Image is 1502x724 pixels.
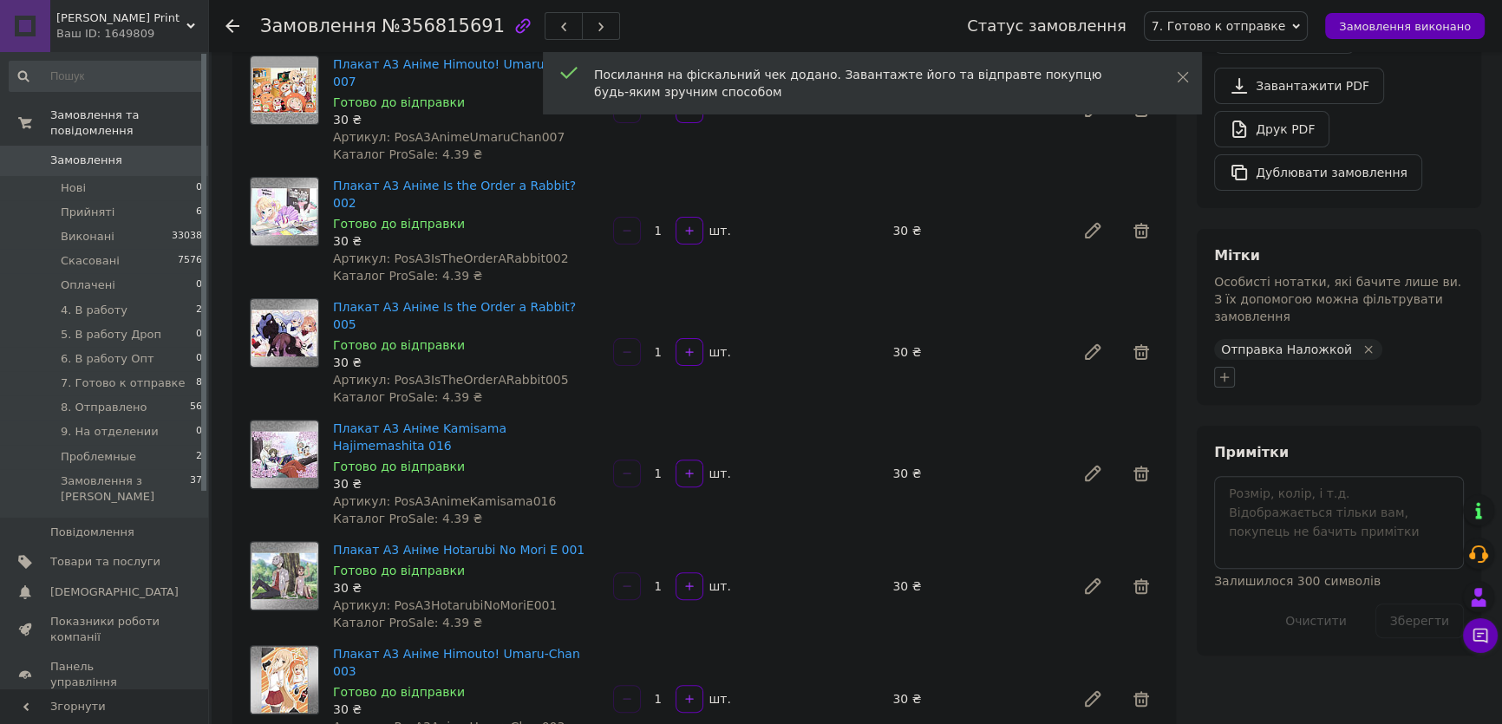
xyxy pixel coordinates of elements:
span: 7. Готово к отправке [61,375,185,391]
img: Плакат А3 Аніме Is the Order a Rabbit? 005 [251,299,318,367]
span: Готово до відправки [333,338,465,352]
div: 30 ₴ [333,475,599,492]
div: 30 ₴ [885,340,1068,364]
span: Отправка Наложкой [1221,342,1352,356]
div: шт. [705,577,733,595]
div: 30 ₴ [885,219,1068,243]
span: 6. В работу Опт [61,351,153,367]
span: Каталог ProSale: 4.39 ₴ [333,512,482,525]
div: Статус замовлення [967,17,1126,35]
span: Проблемные [61,449,136,465]
a: Плакат A3 Аніме Himouto! Umaru-Chan 007 [333,57,580,88]
span: Замовлення та повідомлення [50,108,208,139]
span: Оплачені [61,277,115,293]
span: Видалити [1124,213,1159,248]
span: 37 [190,473,202,505]
span: Каталог ProSale: 4.39 ₴ [333,616,482,629]
span: Видалити [1124,569,1159,603]
div: 30 ₴ [333,232,599,250]
a: Плакат A3 Аніме Kamisama Hajimemashita 016 [333,421,506,453]
img: Плакат A3 Аніме Hotarubi No Mori E 001 [251,542,318,610]
span: Панель управління [50,659,160,690]
a: Друк PDF [1214,111,1329,147]
span: Готово до відправки [333,564,465,577]
span: Артикул: PosA3IsTheOrderARabbit002 [333,251,569,265]
input: Пошук [9,61,204,92]
div: шт. [705,222,733,239]
a: Завантажити PDF [1214,68,1384,104]
span: 9. На отделении [61,424,159,440]
div: 30 ₴ [885,687,1068,711]
span: Видалити [1124,335,1159,369]
span: Готово до відправки [333,95,465,109]
img: Плакат A3 Аніме Kamisama Hajimemashita 016 [251,421,318,488]
span: Готово до відправки [333,460,465,473]
img: Плакат A3 Аніме Himouto! Umaru-Chan 007 [251,56,318,124]
span: 5. В работу Дроп [61,327,161,342]
button: Дублювати замовлення [1214,154,1422,191]
div: шт. [705,343,733,361]
div: 30 ₴ [333,579,599,597]
span: Замовлення з [PERSON_NAME] [61,473,190,505]
span: Замовлення виконано [1339,20,1471,33]
span: Замовлення [50,153,122,168]
span: Виконані [61,229,114,245]
span: Видалити [1124,456,1159,491]
div: 30 ₴ [885,461,1068,486]
div: шт. [705,465,733,482]
span: Готово до відправки [333,217,465,231]
span: Скасовані [61,253,120,269]
div: шт. [705,690,733,708]
div: 30 ₴ [885,574,1068,598]
span: Каталог ProSale: 4.39 ₴ [333,390,482,404]
span: 0 [196,351,202,367]
a: Редагувати [1075,569,1110,603]
span: Товари та послуги [50,554,160,570]
span: Каталог ProSale: 4.39 ₴ [333,269,482,283]
span: Примітки [1214,444,1289,460]
span: 2 [196,303,202,318]
span: 56 [190,400,202,415]
span: №356815691 [382,16,505,36]
span: 8 [196,375,202,391]
div: Посилання на фіскальний чек додано. Завантажте його та відправте покупцю будь-яким зручним способом [594,66,1133,101]
a: Плакат А3 Аніме Is the Order a Rabbit? 002 [333,179,576,210]
span: 2 [196,449,202,465]
div: 30 ₴ [333,111,599,128]
span: Особисті нотатки, які бачите лише ви. З їх допомогою можна фільтрувати замовлення [1214,275,1461,323]
span: 4. В работу [61,303,127,318]
img: Плакат A3 Аніме Himouto! Umaru-Chan 003 [251,646,318,714]
span: 7576 [178,253,202,269]
span: 0 [196,424,202,440]
span: 0 [196,277,202,293]
a: Редагувати [1075,456,1110,491]
span: [DEMOGRAPHIC_DATA] [50,584,179,600]
img: Плакат А3 Аніме Is the Order a Rabbit? 002 [251,178,318,245]
span: 0 [196,327,202,342]
button: Чат з покупцем [1463,618,1498,653]
span: Нові [61,180,86,196]
span: Видалити [1124,682,1159,716]
div: Ваш ID: 1649809 [56,26,208,42]
button: Замовлення виконано [1325,13,1485,39]
span: Залишилося 300 символів [1214,574,1381,588]
a: Плакат А3 Аніме Is the Order a Rabbit? 005 [333,300,576,331]
span: Ramires Print [56,10,186,26]
span: 33038 [172,229,202,245]
span: Каталог ProSale: 4.39 ₴ [333,147,482,161]
span: Артикул: PosA3IsTheOrderARabbit005 [333,373,569,387]
span: 7. Готово к отправке [1152,19,1285,33]
a: Плакат A3 Аніме Hotarubi No Mori E 001 [333,543,584,557]
span: Показники роботи компанії [50,614,160,645]
span: Прийняті [61,205,114,220]
span: 8. Отправлено [61,400,147,415]
span: 0 [196,180,202,196]
span: Мітки [1214,247,1260,264]
span: Повідомлення [50,525,134,540]
span: Замовлення [260,16,376,36]
div: 30 ₴ [333,701,599,718]
a: Редагувати [1075,213,1110,248]
span: Артикул: PosА3AnimeUmaruChan007 [333,130,565,144]
div: 30 ₴ [333,354,599,371]
a: Плакат A3 Аніме Himouto! Umaru-Chan 003 [333,647,580,678]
